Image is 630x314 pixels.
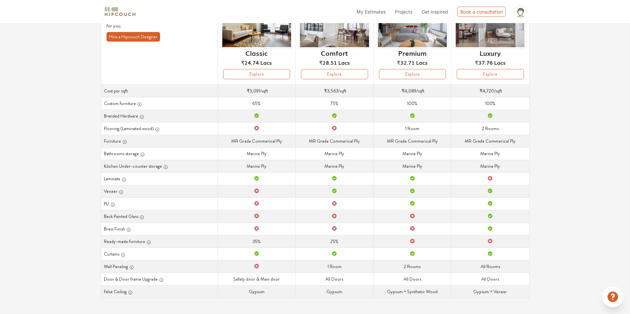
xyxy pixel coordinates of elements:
[218,85,295,97] td: /sqft
[373,260,451,273] td: 2 Rooms
[296,260,373,273] td: 1 Room
[373,273,451,285] td: All Doors
[218,273,295,285] td: Safety door & Main door
[260,58,272,66] span: Lacs
[296,235,373,248] td: 25%
[457,69,524,79] button: Explore
[379,69,446,79] button: Explore
[101,160,218,172] th: Kitchen Under-counter storage
[301,69,368,79] button: Explore
[480,49,501,57] h6: Luxury
[395,9,412,15] span: Projects
[357,9,386,15] span: My Estimates
[398,49,427,57] h6: Premium
[101,172,218,185] th: Laminate
[397,58,415,66] span: ₹32.71
[104,4,137,19] span: logo-horizontal.svg
[451,122,529,135] td: 2 Rooms
[296,285,373,298] td: Gypsum
[296,160,373,172] td: Marine Ply
[494,58,506,66] span: Lacs
[101,210,218,223] th: Back Painted Glass
[101,260,218,273] th: Wall Paneling
[296,147,373,160] td: Marine Ply
[104,6,137,17] img: logo-horizontal.svg
[296,85,373,97] td: /sqft
[401,87,416,94] span: ₹4,089
[373,147,451,160] td: Marine Ply
[106,32,160,42] button: Hire a Hipcouch Designer
[101,285,218,298] th: False Ceiling
[475,58,493,66] span: ₹37.76
[218,147,295,160] td: Marine Ply
[101,248,218,260] th: Curtains
[451,147,529,160] td: Marine Ply
[422,9,448,15] span: Get Inspired
[451,97,529,110] td: 100%
[296,97,373,110] td: 75%
[373,122,451,135] td: 1 Room
[451,285,529,298] td: Gypsum + Veneer
[480,87,494,94] span: ₹4,720
[373,285,451,298] td: Gypsum + Synthetic Wood
[218,285,295,298] td: Gypsum
[451,85,529,97] td: /sqft
[101,147,218,160] th: Bathrooms storage
[451,273,529,285] td: All Doors
[296,273,373,285] td: All Doors
[451,260,529,273] td: All Rooms
[338,58,350,66] span: Lacs
[101,97,218,110] th: Custom furniture
[451,135,529,147] td: MR Grade Commerical Ply
[101,110,218,122] th: Branded Hardware
[101,135,218,147] th: Furniture
[101,273,218,285] th: Door & Door frame Upgrade
[247,87,260,94] span: ₹3,091
[373,160,451,172] td: Marine Ply
[373,85,451,97] td: /sqft
[296,135,373,147] td: MR Grade Commerical Ply
[218,97,295,110] td: 65%
[451,160,529,172] td: Marine Ply
[101,122,218,135] th: Flooring (Laminated wood)
[457,7,506,17] div: Book a consultation
[218,160,295,172] td: Marine Ply
[101,197,218,210] th: PU
[101,85,218,97] th: Cost per sqft
[223,69,290,79] button: Explore
[373,135,451,147] td: MR Grade Commerical Ply
[245,49,268,57] h6: Classic
[324,87,338,94] span: ₹3,563
[218,235,295,248] td: 35%
[416,58,428,66] span: Lacs
[319,58,337,66] span: ₹28.51
[101,185,218,197] th: Veneer
[241,58,259,66] span: ₹24.74
[101,223,218,235] th: Brass Finish
[321,49,348,57] h6: Comfort
[101,235,218,248] th: Ready-made furniture
[218,135,295,147] td: MR Grade Commerical Ply
[373,97,451,110] td: 100%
